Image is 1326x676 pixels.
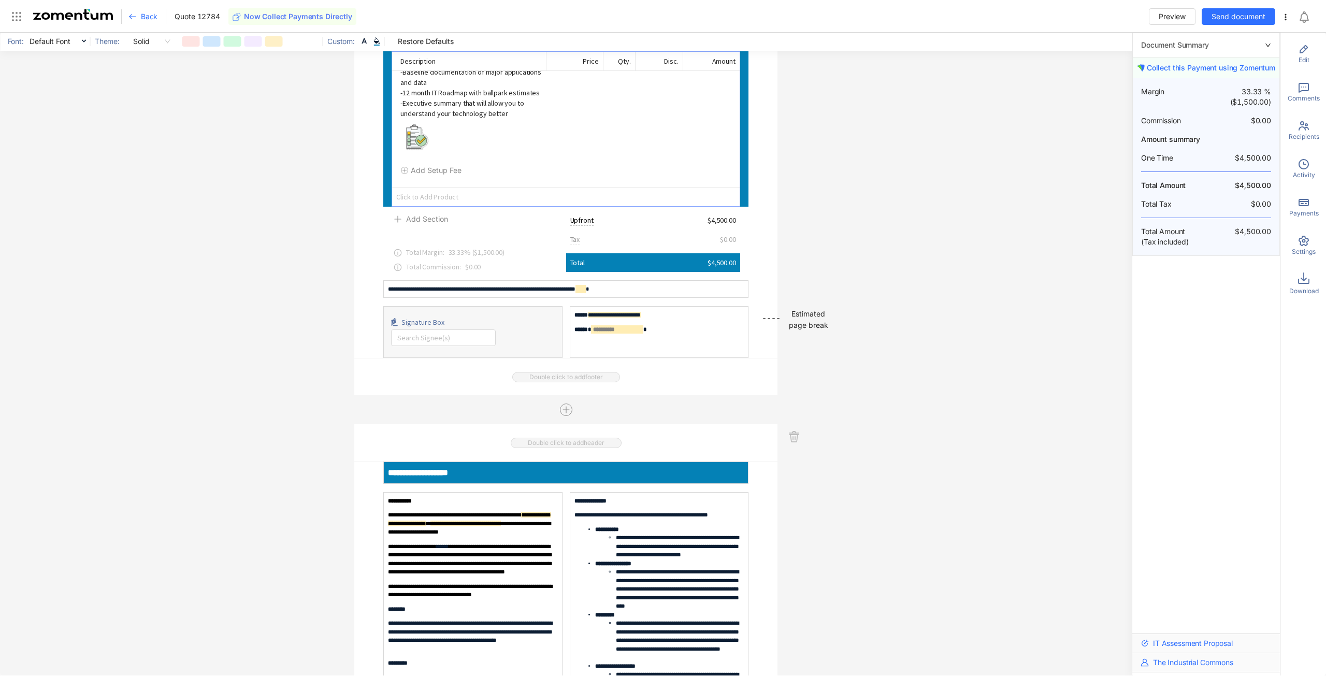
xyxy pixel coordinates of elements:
[1289,209,1319,218] span: Payments
[570,257,585,268] span: Total
[1206,199,1272,209] span: $0.00
[789,320,828,331] div: page break
[465,262,481,271] span: $0.00
[1133,57,1279,78] button: Collect this Payment using Zomentum
[618,56,630,66] span: Qty.
[141,11,157,22] span: Back
[1141,116,1206,126] span: Commission
[400,162,462,179] button: Add Setup Fee
[708,257,736,268] span: $4,500.00
[175,11,220,22] span: Quote 12784
[33,9,113,20] img: Zomentum Logo
[1206,87,1272,107] span: 33.33 % ($1,500.00)
[1147,63,1275,73] span: Collect this Payment using Zomentum
[1141,134,1271,145] span: Amount summary
[1206,153,1272,163] span: $4,500.00
[570,234,580,245] div: Tax
[388,33,463,50] button: Restore Defaults
[712,56,736,66] span: Amount
[570,215,594,226] div: Upfront
[1289,286,1319,296] span: Download
[406,262,461,271] span: Total Commission:
[402,123,431,152] img: thumbnail
[1293,170,1315,180] span: Activity
[1149,8,1195,25] button: Preview
[1289,132,1319,141] span: Recipients
[1141,226,1206,237] span: Total Amount
[583,56,598,66] span: Price
[791,308,825,320] div: Estimated
[1288,94,1320,103] span: Comments
[398,36,454,47] span: Restore Defaults
[91,36,122,47] span: Theme:
[1206,226,1272,247] span: $4,500.00
[406,248,444,257] span: Total Margin :
[1133,33,1279,57] div: rightDocument Summary
[411,165,462,176] span: Add Setup Fee
[1141,180,1206,191] span: Total Amount
[133,34,170,49] span: Solid
[449,248,505,257] span: 33.33 % ( $1,500.00 )
[664,56,678,66] span: Disc.
[244,11,352,22] span: Now Collect Payments Directly
[1141,87,1206,107] span: Margin
[1141,199,1206,209] span: Total Tax
[762,312,781,335] div: ----
[228,8,356,25] button: Now Collect Payments Directly
[1285,267,1323,301] div: Download
[324,36,357,47] span: Custom:
[708,215,736,225] span: $4,500.00
[1141,153,1206,163] span: One Time
[1153,657,1233,668] span: The Industrial Commons
[1285,37,1323,71] div: Edit
[1285,190,1323,224] div: Payments
[1159,11,1186,22] span: Preview
[1285,152,1323,186] div: Activity
[511,438,622,448] span: Double click to add header
[1212,11,1265,22] span: Send document
[1285,113,1323,148] div: Recipients
[1153,638,1233,649] span: IT Assessment Proposal
[29,34,86,49] span: Default Font
[1206,180,1272,191] span: $4,500.00
[1141,237,1206,247] span: (Tax included)
[1299,55,1309,65] span: Edit
[1141,40,1209,49] span: Document Summary
[1265,42,1271,48] span: right
[392,187,739,206] span: Click to Add Product
[401,317,554,328] div: Signature Box
[4,36,26,47] span: Font:
[394,211,448,223] button: Add Section
[1206,116,1272,126] span: $0.00
[512,372,620,382] span: Double click to add footer
[1285,228,1323,263] div: Settings
[406,213,448,225] span: Add Section
[1292,247,1316,256] span: Settings
[1285,75,1323,109] div: Comments
[720,234,736,244] span: $0.00
[392,52,545,70] div: Description
[1298,5,1319,28] div: Notifications
[1202,8,1275,25] button: Send document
